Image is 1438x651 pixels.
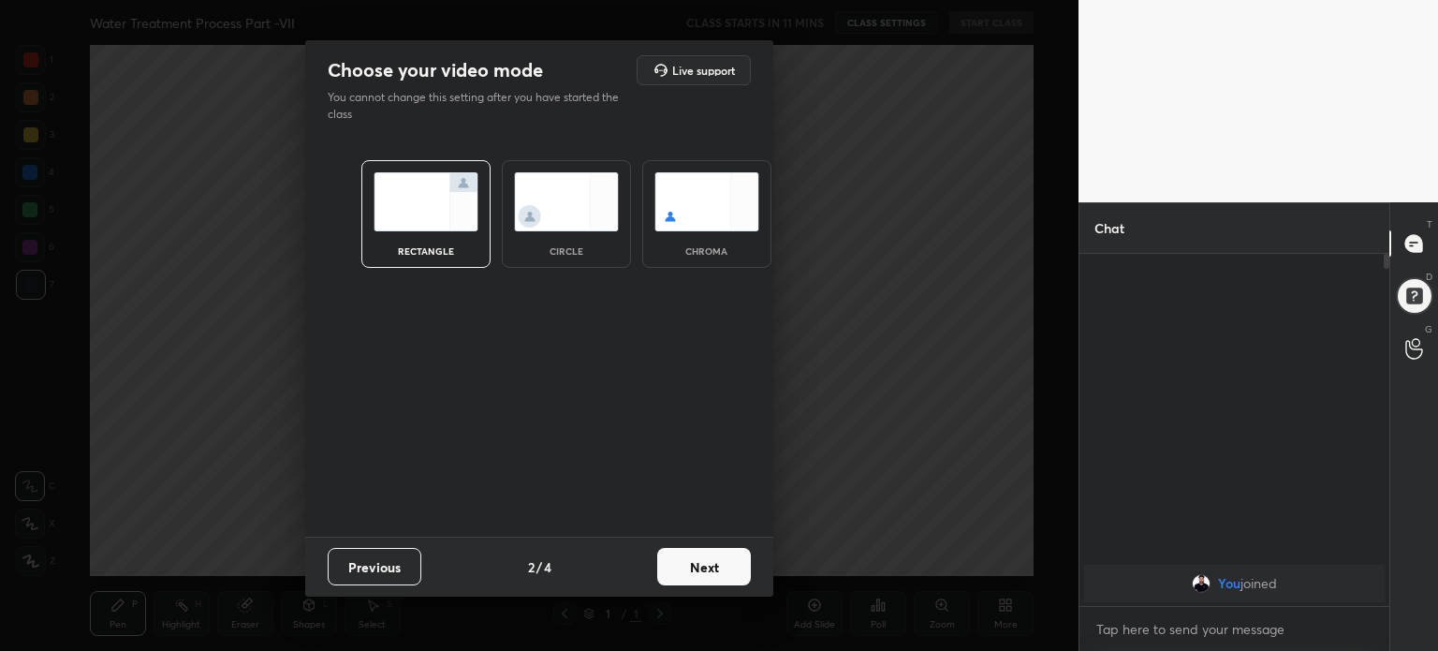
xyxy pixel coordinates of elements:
[536,557,542,577] h4: /
[1240,576,1277,591] span: joined
[328,58,543,82] h2: Choose your video mode
[529,246,604,256] div: circle
[328,548,421,585] button: Previous
[1427,217,1432,231] p: T
[328,89,631,123] p: You cannot change this setting after you have started the class
[528,557,535,577] h4: 2
[669,246,744,256] div: chroma
[672,65,735,76] h5: Live support
[1425,322,1432,336] p: G
[1079,561,1389,606] div: grid
[514,172,619,231] img: circleScreenIcon.acc0effb.svg
[1192,574,1211,593] img: d58f76cd00a64faea5a345cb3a881824.jpg
[544,557,551,577] h4: 4
[657,548,751,585] button: Next
[374,172,478,231] img: normalScreenIcon.ae25ed63.svg
[1218,576,1240,591] span: You
[1426,270,1432,284] p: D
[654,172,759,231] img: chromaScreenIcon.c19ab0a0.svg
[389,246,463,256] div: rectangle
[1079,203,1139,253] p: Chat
